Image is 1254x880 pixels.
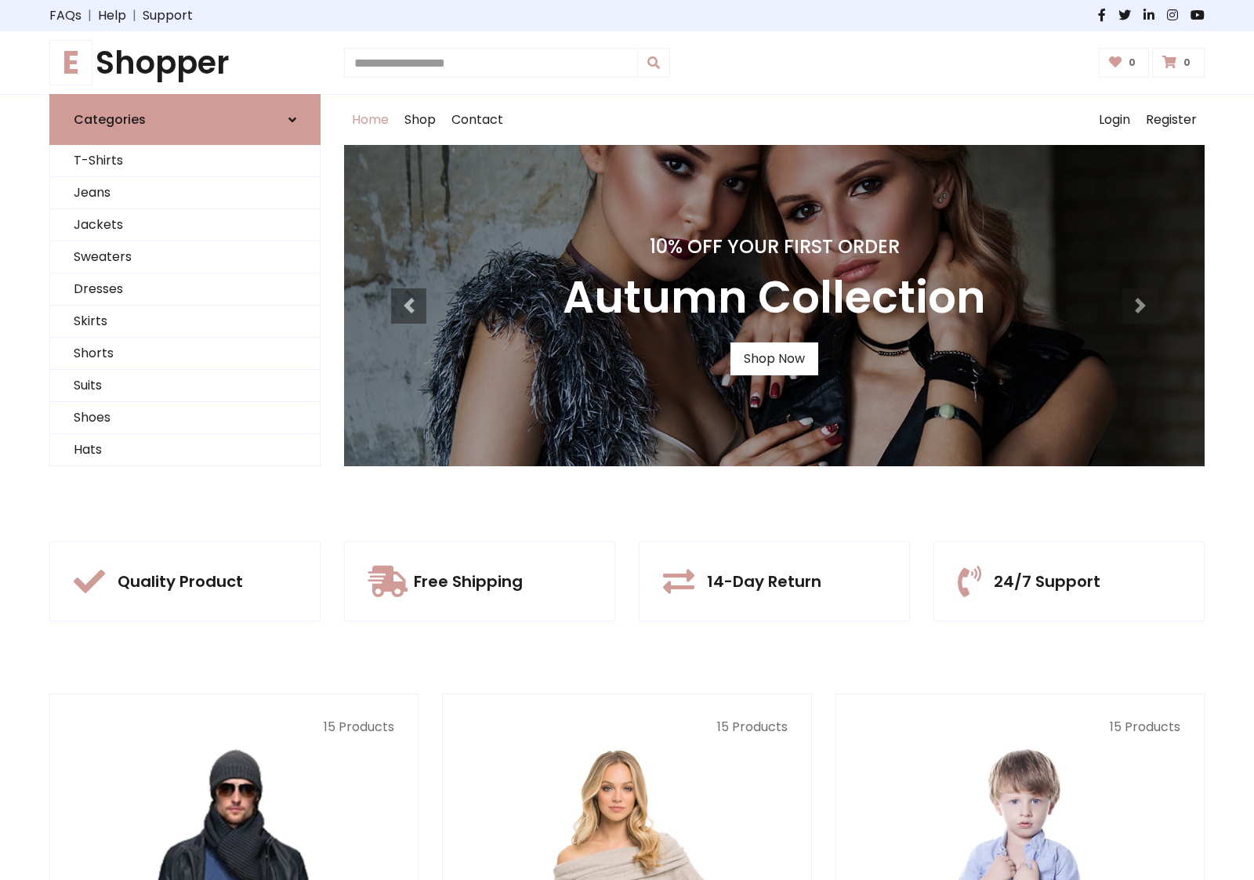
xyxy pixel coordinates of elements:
a: Home [344,95,397,145]
span: | [126,6,143,25]
h3: Autumn Collection [563,271,986,324]
span: 0 [1180,56,1194,70]
a: 0 [1099,48,1150,78]
a: Shop [397,95,444,145]
p: 15 Products [74,718,394,737]
span: 0 [1125,56,1140,70]
h5: Quality Product [118,572,243,591]
a: EShopper [49,44,321,81]
h5: 24/7 Support [994,572,1100,591]
a: 0 [1152,48,1205,78]
a: Shop Now [730,342,818,375]
a: Shorts [50,338,320,370]
h1: Shopper [49,44,321,81]
h4: 10% Off Your First Order [563,236,986,259]
a: FAQs [49,6,82,25]
a: Suits [50,370,320,402]
a: Jeans [50,177,320,209]
span: | [82,6,98,25]
a: Contact [444,95,511,145]
a: T-Shirts [50,145,320,177]
p: 15 Products [860,718,1180,737]
span: E [49,40,92,85]
h6: Categories [74,112,146,127]
a: Categories [49,94,321,145]
h5: Free Shipping [414,572,523,591]
a: Login [1091,95,1138,145]
h5: 14-Day Return [707,572,821,591]
a: Help [98,6,126,25]
a: Dresses [50,273,320,306]
a: Shoes [50,402,320,434]
a: Register [1138,95,1205,145]
a: Jackets [50,209,320,241]
a: Skirts [50,306,320,338]
a: Sweaters [50,241,320,273]
a: Support [143,6,193,25]
p: 15 Products [466,718,787,737]
a: Hats [50,434,320,466]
